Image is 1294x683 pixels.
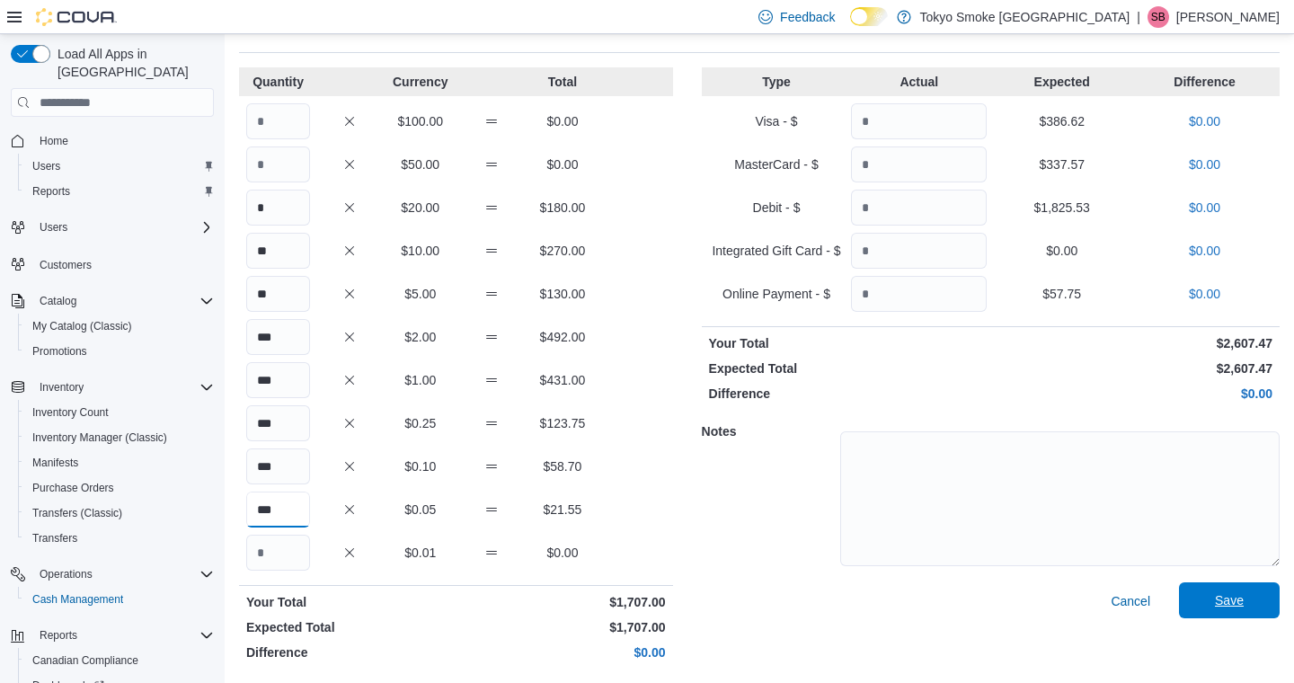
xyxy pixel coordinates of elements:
span: Inventory [32,377,214,398]
input: Quantity [246,233,310,269]
p: Difference [246,643,452,661]
p: Actual [851,73,987,91]
span: Customers [40,258,92,272]
p: $0.25 [388,414,452,432]
p: Expected [994,73,1130,91]
p: | [1137,6,1140,28]
p: $0.00 [530,544,594,562]
button: Users [18,154,221,179]
span: Load All Apps in [GEOGRAPHIC_DATA] [50,45,214,81]
p: $0.05 [388,501,452,519]
input: Quantity [246,276,310,312]
input: Quantity [246,190,310,226]
p: Tokyo Smoke [GEOGRAPHIC_DATA] [920,6,1130,28]
button: My Catalog (Classic) [18,314,221,339]
span: Inventory Manager (Classic) [32,430,167,445]
span: Operations [40,567,93,581]
p: Type [709,73,845,91]
span: Users [32,159,60,173]
a: Purchase Orders [25,477,121,499]
p: $386.62 [994,112,1130,130]
span: Reports [25,181,214,202]
span: Operations [32,563,214,585]
span: Reports [32,625,214,646]
p: $0.00 [459,643,665,661]
a: Transfers (Classic) [25,502,129,524]
span: SB [1151,6,1165,28]
button: Home [4,128,221,154]
p: $0.00 [994,385,1272,403]
button: Purchase Orders [18,475,221,501]
button: Save [1179,582,1280,618]
input: Quantity [246,405,310,441]
p: $123.75 [530,414,594,432]
p: $1,825.53 [994,199,1130,217]
p: $180.00 [530,199,594,217]
span: Dark Mode [850,26,851,27]
a: Reports [25,181,77,202]
button: Manifests [18,450,221,475]
button: Cash Management [18,587,221,612]
p: Total [530,73,594,91]
span: Promotions [32,344,87,359]
span: Inventory Count [25,402,214,423]
span: Catalog [40,294,76,308]
p: $50.00 [388,155,452,173]
span: Cancel [1111,592,1150,610]
p: $0.10 [388,457,452,475]
span: Inventory Manager (Classic) [25,427,214,448]
a: Inventory Count [25,402,116,423]
button: Users [32,217,75,238]
p: $270.00 [530,242,594,260]
a: Users [25,155,67,177]
p: $5.00 [388,285,452,303]
span: Purchase Orders [32,481,114,495]
p: Online Payment - $ [709,285,845,303]
p: $0.00 [1137,285,1272,303]
a: Cash Management [25,589,130,610]
button: Operations [32,563,100,585]
span: Transfers (Classic) [32,506,122,520]
p: Currency [388,73,452,91]
p: $2.00 [388,328,452,346]
span: Reports [32,184,70,199]
p: [PERSON_NAME] [1176,6,1280,28]
span: Home [32,129,214,152]
p: $1,707.00 [459,593,665,611]
p: $0.00 [1137,199,1272,217]
p: $431.00 [530,371,594,389]
span: Users [32,217,214,238]
p: Visa - $ [709,112,845,130]
p: $1,707.00 [459,618,665,636]
span: Cash Management [32,592,123,607]
p: $0.00 [530,112,594,130]
span: Purchase Orders [25,477,214,499]
p: $0.01 [388,544,452,562]
span: Transfers [25,528,214,549]
p: Your Total [246,593,452,611]
span: Users [40,220,67,235]
span: Inventory Count [32,405,109,420]
button: Reports [18,179,221,204]
a: Canadian Compliance [25,650,146,671]
button: Inventory [4,375,221,400]
button: Transfers (Classic) [18,501,221,526]
span: Feedback [780,8,835,26]
input: Quantity [851,190,987,226]
span: Inventory [40,380,84,395]
span: Catalog [32,290,214,312]
button: Cancel [1103,583,1157,619]
button: Inventory [32,377,91,398]
input: Quantity [851,146,987,182]
input: Quantity [246,492,310,528]
span: My Catalog (Classic) [25,315,214,337]
button: Catalog [32,290,84,312]
p: $0.00 [530,155,594,173]
input: Quantity [246,103,310,139]
a: Customers [32,254,99,276]
p: MasterCard - $ [709,155,845,173]
button: Transfers [18,526,221,551]
p: $21.55 [530,501,594,519]
p: $2,607.47 [994,359,1272,377]
input: Quantity [246,362,310,398]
